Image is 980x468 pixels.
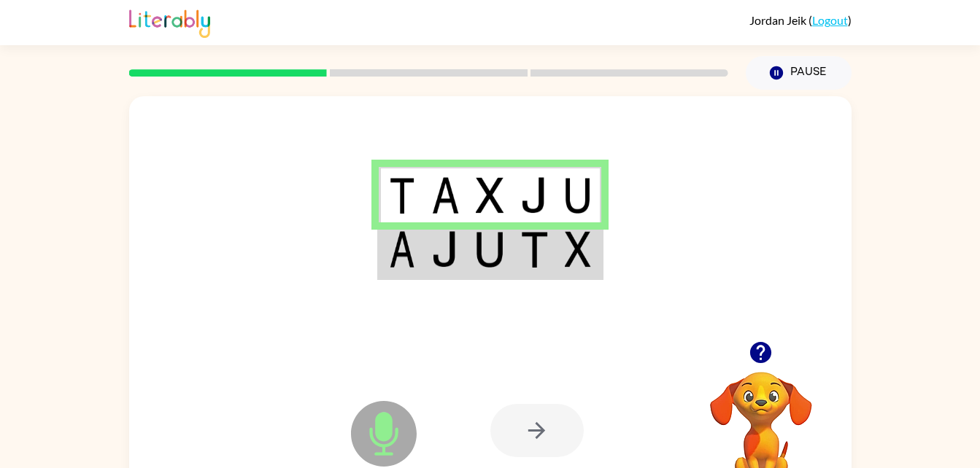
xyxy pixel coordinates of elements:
[812,13,848,27] a: Logout
[389,231,415,268] img: a
[431,177,459,214] img: a
[749,13,809,27] span: Jordan Jeik
[129,6,210,38] img: Literably
[431,231,459,268] img: j
[746,56,852,90] button: Pause
[520,231,548,268] img: t
[565,231,591,268] img: x
[520,177,548,214] img: j
[476,231,503,268] img: u
[389,177,415,214] img: t
[565,177,591,214] img: u
[749,13,852,27] div: ( )
[476,177,503,214] img: x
